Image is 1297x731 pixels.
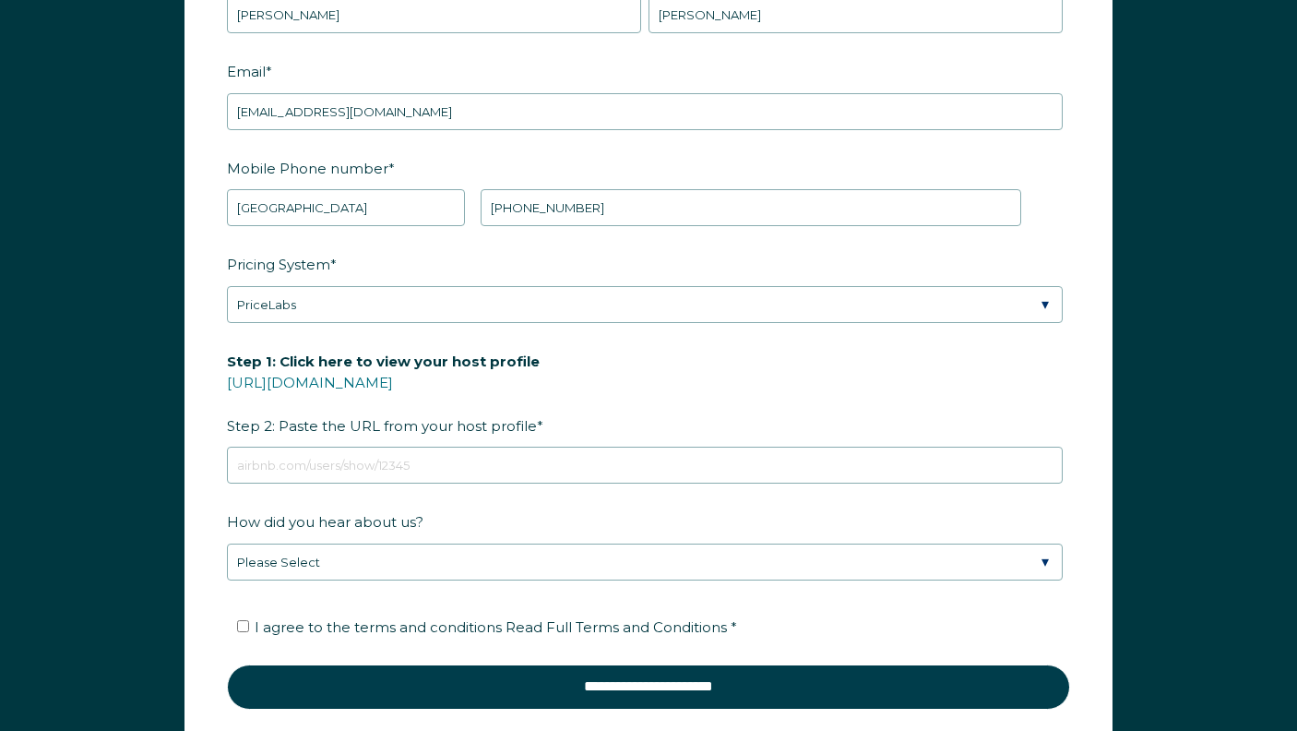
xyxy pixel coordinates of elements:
[227,508,423,536] span: How did you hear about us?
[237,620,249,632] input: I agree to the terms and conditions Read Full Terms and Conditions *
[227,250,330,279] span: Pricing System
[227,374,393,391] a: [URL][DOMAIN_NAME]
[227,347,540,440] span: Step 2: Paste the URL from your host profile
[227,347,540,376] span: Step 1: Click here to view your host profile
[227,57,266,86] span: Email
[506,618,727,636] span: Read Full Terms and Conditions
[227,447,1063,484] input: airbnb.com/users/show/12345
[255,618,737,636] span: I agree to the terms and conditions
[227,154,388,183] span: Mobile Phone number
[502,618,731,636] a: Read Full Terms and Conditions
